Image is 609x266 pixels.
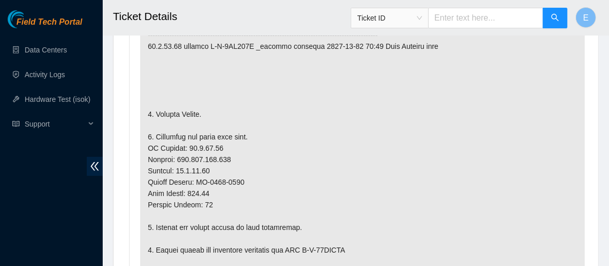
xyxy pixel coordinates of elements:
[8,19,82,32] a: Akamai TechnologiesField Tech Portal
[16,17,82,27] span: Field Tech Portal
[583,11,589,24] span: E
[12,120,20,128] span: read
[87,157,103,176] span: double-left
[576,7,596,28] button: E
[551,13,559,23] span: search
[25,95,90,103] a: Hardware Test (isok)
[25,114,85,134] span: Support
[25,70,65,79] a: Activity Logs
[543,8,567,28] button: search
[357,10,422,26] span: Ticket ID
[428,8,543,28] input: Enter text here...
[8,10,52,28] img: Akamai Technologies
[25,46,67,54] a: Data Centers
